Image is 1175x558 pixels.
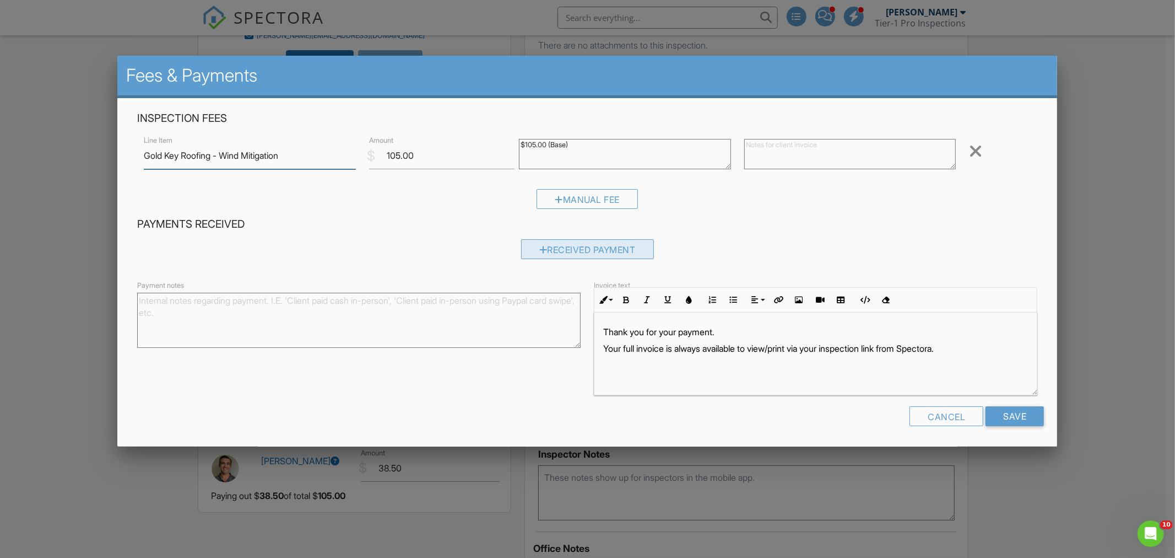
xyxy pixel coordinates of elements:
[854,289,875,310] button: Code View
[144,136,172,146] label: Line Item
[126,65,1048,87] h2: Fees & Payments
[678,289,699,310] button: Colors
[521,239,654,259] div: Received Payment
[521,247,654,258] a: Received Payment
[367,147,375,165] div: $
[369,136,393,146] label: Amount
[537,196,638,207] a: Manual Fee
[723,289,744,310] button: Unordered List
[788,289,809,310] button: Insert Image (Ctrl+P)
[746,289,767,310] button: Align
[767,289,788,310] button: Insert Link (Ctrl+K)
[830,289,851,310] button: Insert Table
[910,406,984,426] div: Cancel
[986,406,1044,426] input: Save
[594,281,630,291] label: Invoice text
[636,289,657,310] button: Italic (Ctrl+I)
[594,289,615,310] button: Inline Style
[657,289,678,310] button: Underline (Ctrl+U)
[603,342,1028,355] p: Your full invoice is always available to view/print via your inspection link from Spectora.
[137,111,1037,126] h4: Inspection Fees
[809,289,830,310] button: Insert Video
[519,139,731,169] textarea: $105.00 (Base)
[137,217,1037,232] h4: Payments Received
[137,281,184,291] label: Payment notes
[603,326,1028,338] p: Thank you for your payment.
[537,189,638,209] div: Manual Fee
[1138,521,1164,547] iframe: Intercom live chat
[615,289,636,310] button: Bold (Ctrl+B)
[1160,521,1173,529] span: 10
[875,289,896,310] button: Clear Formatting
[702,289,723,310] button: Ordered List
